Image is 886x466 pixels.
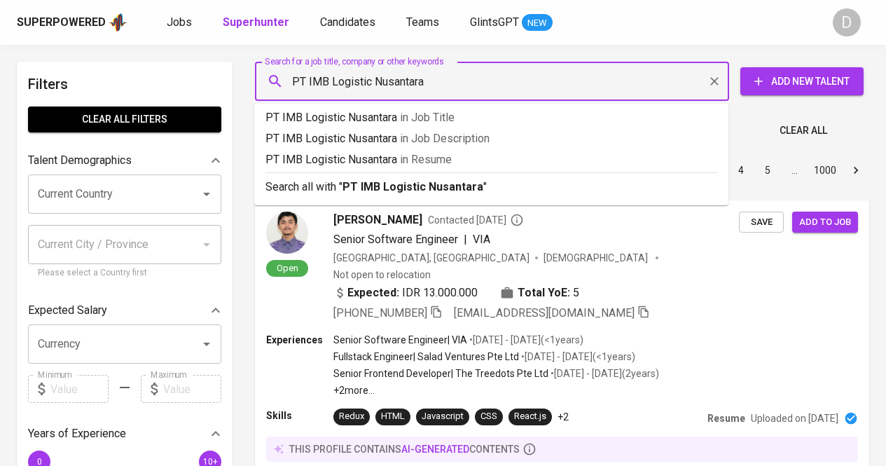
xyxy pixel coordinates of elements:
[740,67,864,95] button: Add New Talent
[333,383,659,397] p: +2 more ...
[28,296,221,324] div: Expected Salary
[406,15,439,29] span: Teams
[406,14,442,32] a: Teams
[28,420,221,448] div: Years of Experience
[28,107,221,132] button: Clear All filters
[548,366,659,381] p: • [DATE] - [DATE] ( 2 years )
[333,233,458,246] span: Senior Software Engineer
[522,16,553,30] span: NEW
[510,213,524,227] svg: By Batam recruiter
[223,15,289,29] b: Superhunter
[381,410,405,423] div: HTML
[705,71,724,91] button: Clear
[28,302,107,319] p: Expected Salary
[752,73,852,90] span: Add New Talent
[746,214,777,231] span: Save
[265,109,717,126] p: PT IMB Logistic Nusantara
[109,12,127,33] img: app logo
[342,180,483,193] b: PT IMB Logistic Nusantara
[454,306,635,320] span: [EMAIL_ADDRESS][DOMAIN_NAME]
[799,214,851,231] span: Add to job
[519,350,635,364] p: • [DATE] - [DATE] ( <1 years )
[751,411,838,425] p: Uploaded on [DATE]
[289,442,520,456] p: this profile contains contents
[428,213,524,227] span: Contacted [DATE]
[333,212,422,228] span: [PERSON_NAME]
[17,15,106,31] div: Superpowered
[467,333,583,347] p: • [DATE] - [DATE] ( <1 years )
[266,409,333,423] p: Skills
[833,8,861,36] div: D
[320,14,378,32] a: Candidates
[271,262,304,274] span: Open
[401,444,469,455] span: AI-generated
[320,15,375,29] span: Candidates
[730,159,752,181] button: Go to page 4
[473,233,490,246] span: VIA
[223,14,292,32] a: Superhunter
[50,375,109,403] input: Value
[28,146,221,174] div: Talent Demographics
[17,12,127,33] a: Superpoweredapp logo
[28,152,132,169] p: Talent Demographics
[333,333,467,347] p: Senior Software Engineer | VIA
[518,285,570,301] b: Total YoE:
[573,285,579,301] span: 5
[544,251,650,265] span: [DEMOGRAPHIC_DATA]
[28,425,126,442] p: Years of Experience
[167,15,192,29] span: Jobs
[780,122,827,139] span: Clear All
[400,132,490,145] span: in Job Description
[514,410,546,423] div: React.js
[266,212,308,254] img: b7c226e3fdd8ff9d338d4041630f3341.jpg
[333,268,431,282] p: Not open to relocation
[163,375,221,403] input: Value
[333,306,427,320] span: [PHONE_NUMBER]
[339,410,364,423] div: Redux
[621,159,869,181] nav: pagination navigation
[38,266,212,280] p: Please select a Country first
[400,111,455,124] span: in Job Title
[197,334,216,354] button: Open
[707,411,745,425] p: Resume
[756,159,779,181] button: Go to page 5
[333,285,478,301] div: IDR 13.000.000
[197,184,216,204] button: Open
[333,350,519,364] p: Fullstack Engineer | Salad Ventures Pte Ltd
[167,14,195,32] a: Jobs
[28,73,221,95] h6: Filters
[333,251,529,265] div: [GEOGRAPHIC_DATA], [GEOGRAPHIC_DATA]
[739,212,784,233] button: Save
[347,285,399,301] b: Expected:
[39,111,210,128] span: Clear All filters
[265,179,717,196] p: Search all with " "
[464,231,467,248] span: |
[470,14,553,32] a: GlintsGPT NEW
[266,333,333,347] p: Experiences
[558,410,569,424] p: +2
[333,366,548,381] p: Senior Frontend Developer | The Treedots Pte Ltd
[470,15,519,29] span: GlintsGPT
[265,151,717,168] p: PT IMB Logistic Nusantara
[480,410,497,423] div: CSS
[810,159,840,181] button: Go to page 1000
[792,212,858,233] button: Add to job
[845,159,867,181] button: Go to next page
[422,410,464,423] div: Javascript
[783,163,805,177] div: …
[774,118,833,144] button: Clear All
[265,130,717,147] p: PT IMB Logistic Nusantara
[400,153,452,166] span: in Resume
